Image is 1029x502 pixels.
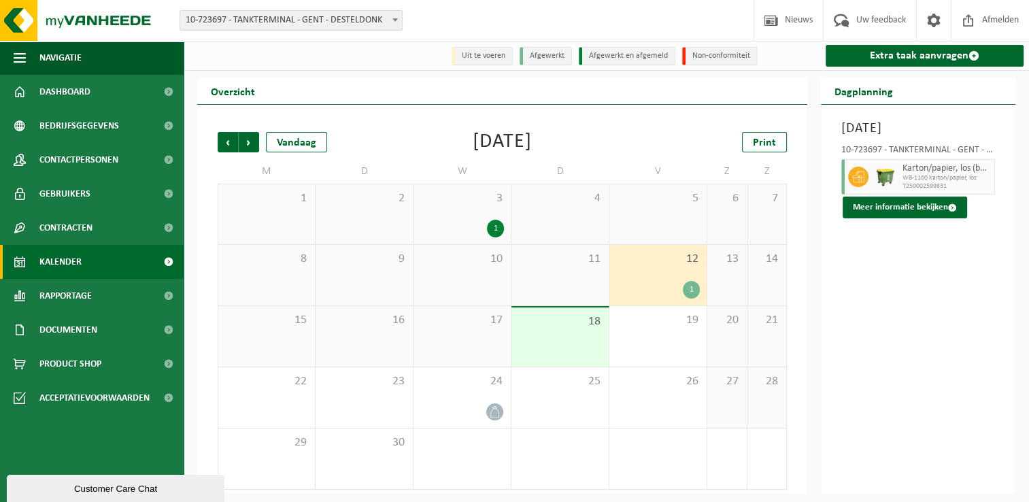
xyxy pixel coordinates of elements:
[39,75,90,109] span: Dashboard
[218,159,316,184] td: M
[616,191,700,206] span: 5
[616,374,700,389] span: 26
[903,174,991,182] span: WB-1100 karton/papier, los
[414,159,511,184] td: W
[420,191,504,206] span: 3
[714,191,740,206] span: 6
[266,132,327,152] div: Vandaag
[180,11,402,30] span: 10-723697 - TANKTERMINAL - GENT - DESTELDONK
[420,374,504,389] span: 24
[239,132,259,152] span: Volgende
[518,252,602,267] span: 11
[225,374,308,389] span: 22
[322,252,406,267] span: 9
[821,78,907,104] h2: Dagplanning
[754,313,780,328] span: 21
[579,47,675,65] li: Afgewerkt en afgemeld
[742,132,787,152] a: Print
[754,191,780,206] span: 7
[322,374,406,389] span: 23
[39,381,150,415] span: Acceptatievoorwaarden
[39,313,97,347] span: Documenten
[616,313,700,328] span: 19
[473,132,532,152] div: [DATE]
[322,191,406,206] span: 2
[316,159,414,184] td: D
[520,47,572,65] li: Afgewerkt
[39,245,82,279] span: Kalender
[218,132,238,152] span: Vorige
[452,47,513,65] li: Uit te voeren
[39,279,92,313] span: Rapportage
[753,137,776,148] span: Print
[903,163,991,174] span: Karton/papier, los (bedrijven)
[511,159,609,184] td: D
[518,314,602,329] span: 18
[518,374,602,389] span: 25
[225,313,308,328] span: 15
[843,197,967,218] button: Meer informatie bekijken
[225,191,308,206] span: 1
[39,109,119,143] span: Bedrijfsgegevens
[225,252,308,267] span: 8
[841,146,995,159] div: 10-723697 - TANKTERMINAL - GENT - DESTELDONK
[714,374,740,389] span: 27
[225,435,308,450] span: 29
[683,281,700,299] div: 1
[420,252,504,267] span: 10
[903,182,991,190] span: T250002599831
[747,159,788,184] td: Z
[616,252,700,267] span: 12
[714,313,740,328] span: 20
[682,47,758,65] li: Non-conformiteit
[826,45,1024,67] a: Extra taak aanvragen
[518,191,602,206] span: 4
[420,313,504,328] span: 17
[841,118,995,139] h3: [DATE]
[322,435,406,450] span: 30
[754,252,780,267] span: 14
[875,167,896,187] img: WB-1100-HPE-GN-51
[39,41,82,75] span: Navigatie
[322,313,406,328] span: 16
[754,374,780,389] span: 28
[39,177,90,211] span: Gebruikers
[180,10,403,31] span: 10-723697 - TANKTERMINAL - GENT - DESTELDONK
[39,347,101,381] span: Product Shop
[609,159,707,184] td: V
[39,143,118,177] span: Contactpersonen
[197,78,269,104] h2: Overzicht
[714,252,740,267] span: 13
[707,159,747,184] td: Z
[487,220,504,237] div: 1
[39,211,92,245] span: Contracten
[7,472,227,502] iframe: chat widget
